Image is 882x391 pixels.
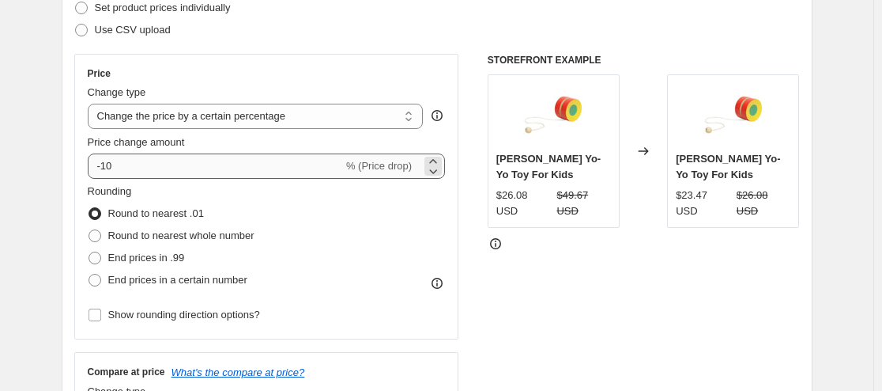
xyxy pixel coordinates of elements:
[429,108,445,123] div: help
[488,54,800,66] h6: STOREFRONT EXAMPLE
[88,154,343,179] input: -15
[88,366,165,378] h3: Compare at price
[95,2,231,13] span: Set product prices individually
[171,366,305,378] button: What's the compare at price?
[108,309,260,321] span: Show rounding direction options?
[737,189,768,217] span: $26.08 USD
[496,189,528,217] span: $26.08 USD
[108,230,254,241] span: Round to nearest whole number
[496,153,601,180] span: [PERSON_NAME] Yo-Yo Toy For Kids
[108,274,247,286] span: End prices in a certain number
[88,185,132,197] span: Rounding
[676,189,707,217] span: $23.47 USD
[88,136,185,148] span: Price change amount
[108,252,185,264] span: End prices in .99
[95,24,171,36] span: Use CSV upload
[522,83,585,146] img: Y3I4fwuct8_80x.jpg
[88,86,146,98] span: Change type
[702,83,765,146] img: Y3I4fwuct8_80x.jpg
[676,153,780,180] span: [PERSON_NAME] Yo-Yo Toy For Kids
[88,67,111,80] h3: Price
[108,207,204,219] span: Round to nearest .01
[556,189,588,217] span: $49.67 USD
[346,160,412,172] span: % (Price drop)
